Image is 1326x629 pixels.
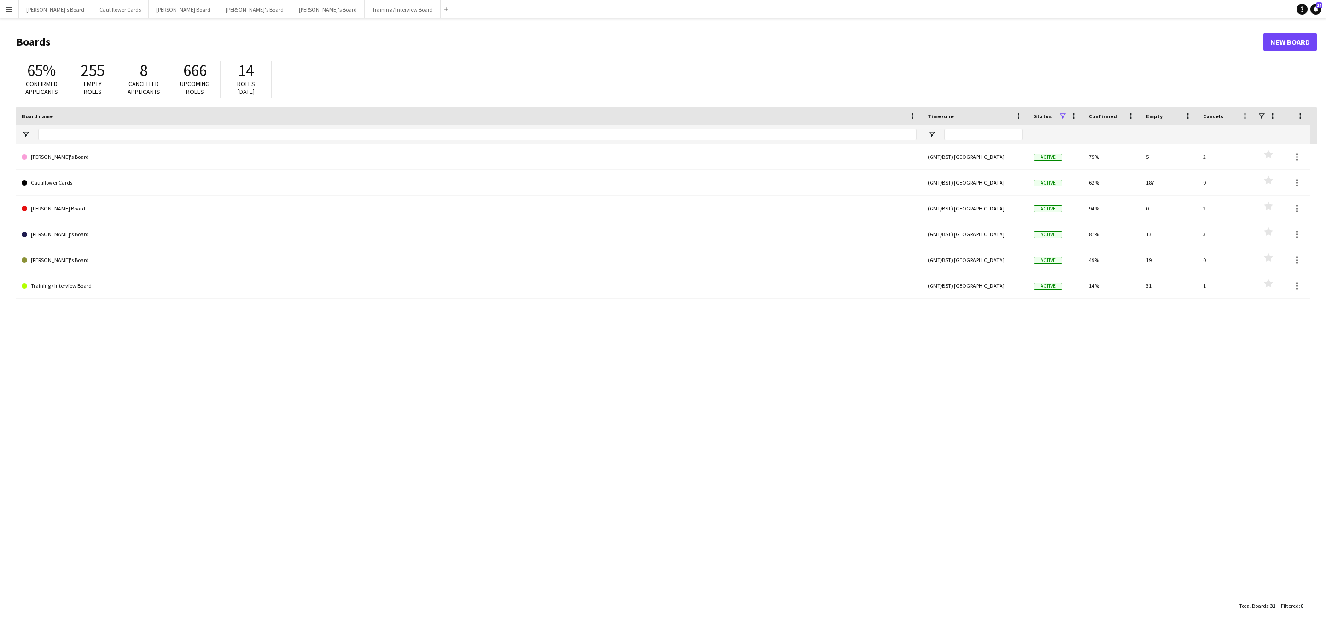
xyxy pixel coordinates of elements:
[238,60,254,81] span: 14
[22,196,917,221] a: [PERSON_NAME] Board
[1316,2,1322,8] span: 14
[1083,144,1140,169] div: 75%
[1203,113,1223,120] span: Cancels
[1083,170,1140,195] div: 62%
[922,273,1028,298] div: (GMT/BST) [GEOGRAPHIC_DATA]
[183,60,207,81] span: 666
[1198,273,1255,298] div: 1
[19,0,92,18] button: [PERSON_NAME]'s Board
[1034,113,1052,120] span: Status
[1083,273,1140,298] div: 14%
[922,221,1028,247] div: (GMT/BST) [GEOGRAPHIC_DATA]
[38,129,917,140] input: Board name Filter Input
[1034,257,1062,264] span: Active
[1270,602,1275,609] span: 31
[1140,247,1198,273] div: 19
[237,80,255,96] span: Roles [DATE]
[1083,247,1140,273] div: 49%
[922,247,1028,273] div: (GMT/BST) [GEOGRAPHIC_DATA]
[22,113,53,120] span: Board name
[928,113,954,120] span: Timezone
[944,129,1023,140] input: Timezone Filter Input
[84,80,102,96] span: Empty roles
[1300,602,1303,609] span: 6
[1281,597,1303,615] div: :
[365,0,441,18] button: Training / Interview Board
[1198,221,1255,247] div: 3
[1198,170,1255,195] div: 0
[1263,33,1317,51] a: New Board
[1034,180,1062,186] span: Active
[1034,283,1062,290] span: Active
[1083,221,1140,247] div: 87%
[1083,196,1140,221] div: 94%
[1089,113,1117,120] span: Confirmed
[1140,170,1198,195] div: 187
[1140,196,1198,221] div: 0
[22,247,917,273] a: [PERSON_NAME]'s Board
[140,60,148,81] span: 8
[922,144,1028,169] div: (GMT/BST) [GEOGRAPHIC_DATA]
[92,0,149,18] button: Cauliflower Cards
[1034,154,1062,161] span: Active
[1239,597,1275,615] div: :
[1140,221,1198,247] div: 13
[149,0,218,18] button: [PERSON_NAME] Board
[27,60,56,81] span: 65%
[1239,602,1268,609] span: Total Boards
[22,170,917,196] a: Cauliflower Cards
[1198,144,1255,169] div: 2
[128,80,160,96] span: Cancelled applicants
[22,130,30,139] button: Open Filter Menu
[1146,113,1163,120] span: Empty
[22,221,917,247] a: [PERSON_NAME]'s Board
[1140,144,1198,169] div: 5
[1034,231,1062,238] span: Active
[25,80,58,96] span: Confirmed applicants
[922,170,1028,195] div: (GMT/BST) [GEOGRAPHIC_DATA]
[922,196,1028,221] div: (GMT/BST) [GEOGRAPHIC_DATA]
[180,80,209,96] span: Upcoming roles
[81,60,105,81] span: 255
[1198,196,1255,221] div: 2
[1198,247,1255,273] div: 0
[1140,273,1198,298] div: 31
[218,0,291,18] button: [PERSON_NAME]'s Board
[1034,205,1062,212] span: Active
[928,130,936,139] button: Open Filter Menu
[1281,602,1299,609] span: Filtered
[22,273,917,299] a: Training / Interview Board
[16,35,1263,49] h1: Boards
[1310,4,1321,15] a: 14
[291,0,365,18] button: [PERSON_NAME]'s Board
[22,144,917,170] a: [PERSON_NAME]'s Board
